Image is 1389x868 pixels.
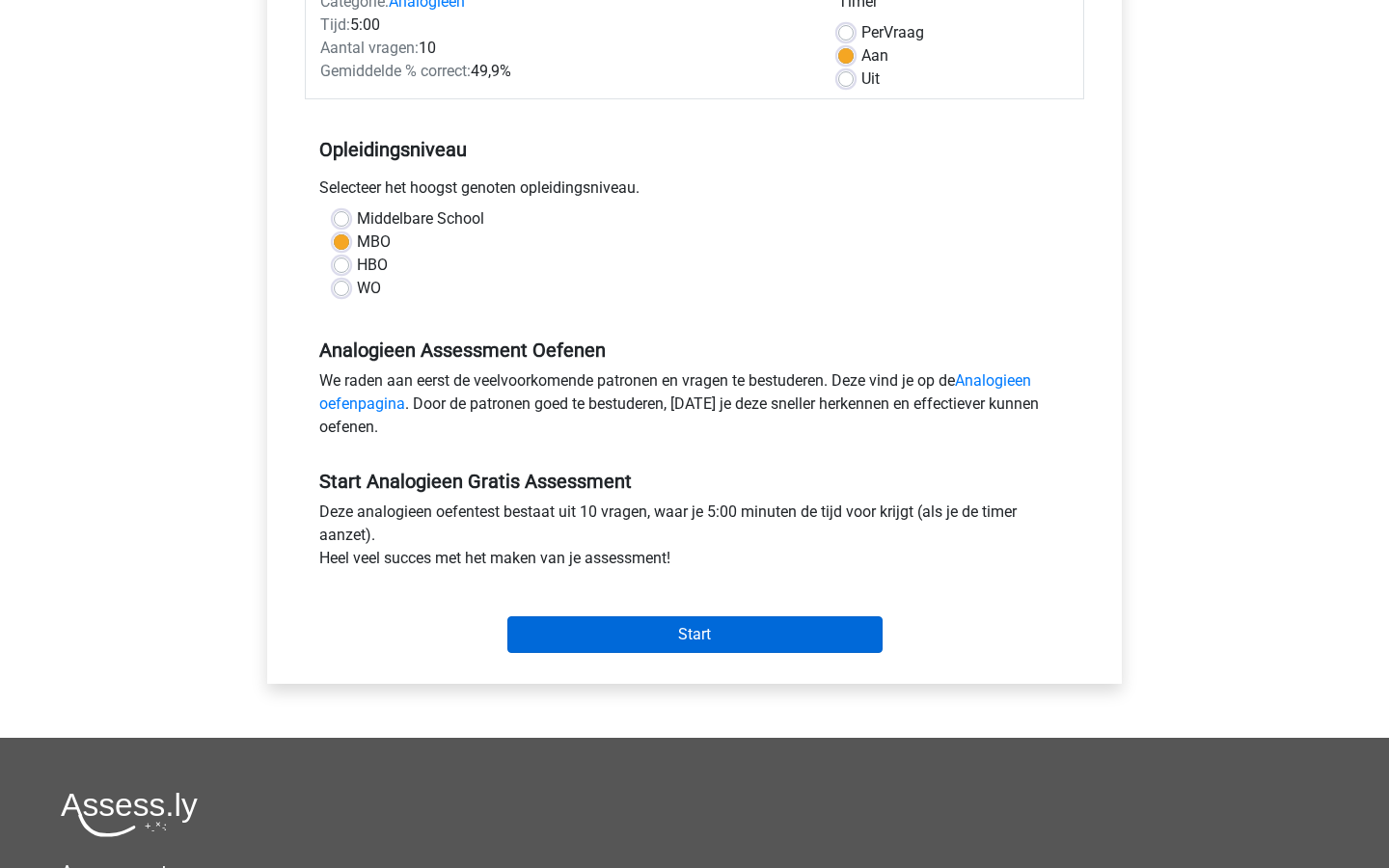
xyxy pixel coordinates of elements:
div: Selecteer het hoogst genoten opleidingsniveau. [305,176,1084,207]
h5: Start Analogieen Gratis Assessment [319,470,1070,493]
span: Per [861,23,884,41]
div: Deze analogieen oefentest bestaat uit 10 vragen, waar je 5:00 minuten de tijd voor krijgt (als je... [305,501,1084,578]
input: Start [507,616,883,653]
label: MBO [357,231,391,254]
img: Assessly logo [61,792,198,837]
div: 10 [306,37,824,60]
h5: Opleidingsniveau [319,130,1070,169]
label: Middelbare School [357,207,484,231]
label: WO [357,277,381,300]
h5: Analogieen Assessment Oefenen [319,339,1070,362]
label: HBO [357,254,388,277]
span: Aantal vragen: [320,39,419,57]
div: We raden aan eerst de veelvoorkomende patronen en vragen te bestuderen. Deze vind je op de . Door... [305,369,1084,447]
label: Uit [861,68,880,91]
span: Gemiddelde % correct: [320,62,471,80]
label: Aan [861,44,888,68]
div: 49,9% [306,60,824,83]
span: Tijd: [320,15,350,34]
div: 5:00 [306,14,824,37]
label: Vraag [861,21,924,44]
